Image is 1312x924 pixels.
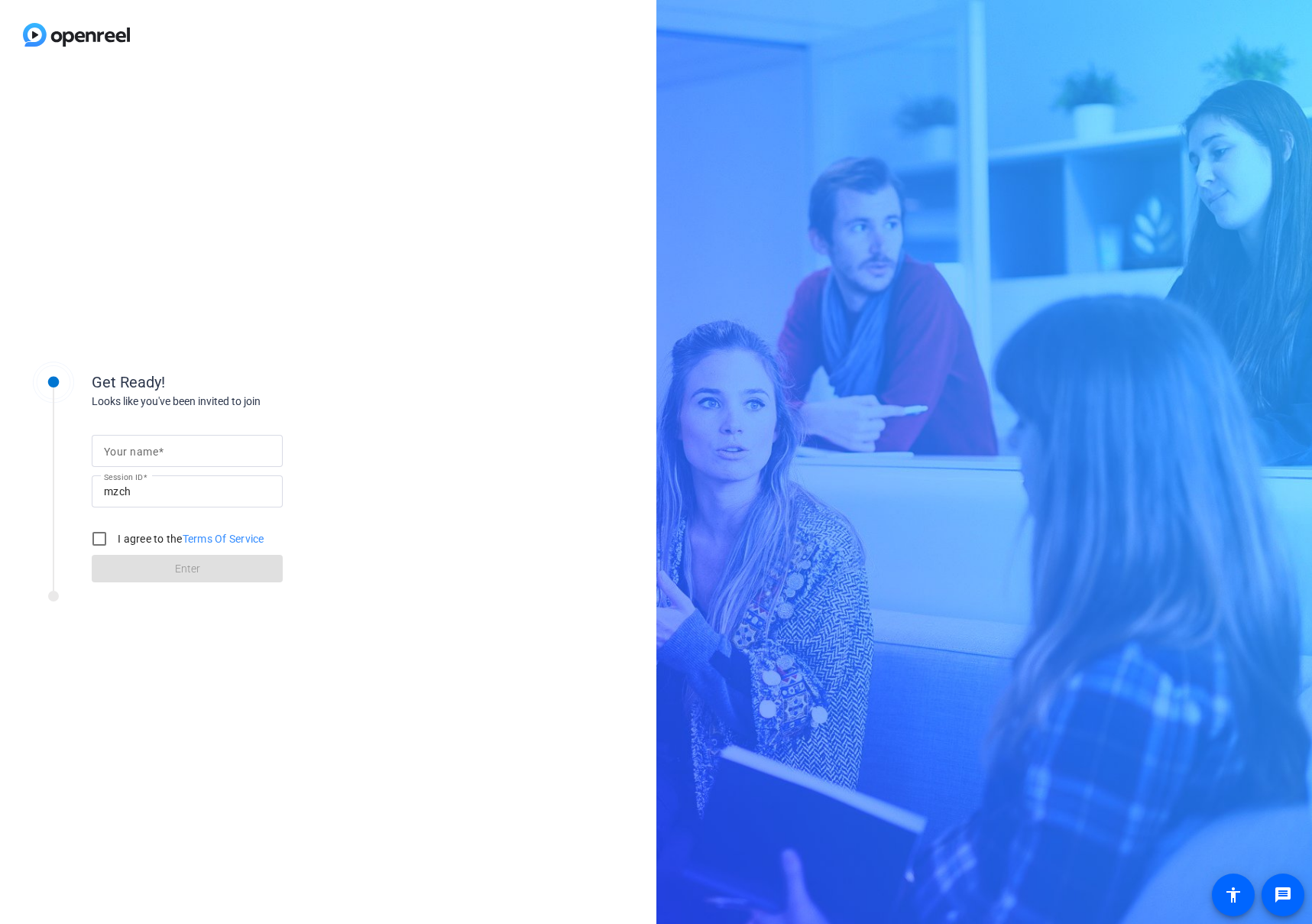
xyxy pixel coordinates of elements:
div: Looks like you've been invited to join [92,394,397,410]
label: I agree to the [115,531,264,546]
div: Get Ready! [92,371,397,394]
mat-icon: accessibility [1224,886,1242,904]
a: Terms Of Service [183,533,264,545]
mat-label: Session ID [104,472,143,481]
mat-label: Your name [104,446,158,458]
mat-icon: message [1274,886,1292,904]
